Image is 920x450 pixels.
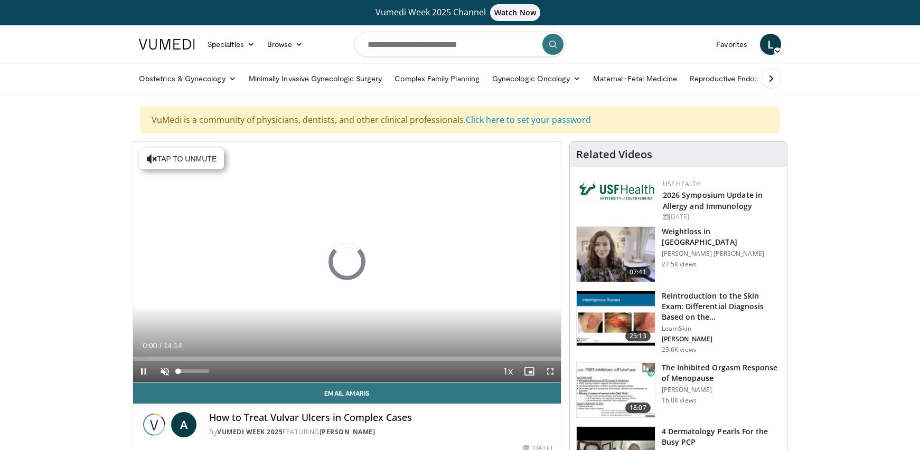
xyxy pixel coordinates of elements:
[154,361,175,382] button: Unmute
[217,427,283,436] a: Vumedi Week 2025
[486,68,587,89] a: Gynecologic Oncology
[261,34,309,55] a: Browse
[209,412,552,424] h4: How to Treat Vulvar Ulcers in Complex Cases
[578,179,658,203] img: 6ba8804a-8538-4002-95e7-a8f8012d4a11.png.150x105_q85_autocrop_double_scale_upscale_version-0.2.jpg
[178,369,208,373] div: Volume Level
[683,68,860,89] a: Reproductive Endocrinology & [MEDICAL_DATA]
[159,341,162,350] span: /
[242,68,389,89] a: Minimally Invasive Gynecologic Surgery
[133,382,561,404] a: Email Amaris
[143,341,157,350] span: 0:00
[540,361,561,382] button: Fullscreen
[587,68,683,89] a: Maternal–Fetal Medicine
[133,68,242,89] a: Obstetrics & Gynecology
[139,39,195,50] img: VuMedi Logo
[577,291,655,346] img: 022c50fb-a848-4cac-a9d8-ea0906b33a1b.150x105_q85_crop-smart_upscale.jpg
[497,361,519,382] button: Playback Rate
[710,34,754,55] a: Favorites
[577,363,655,418] img: 283c0f17-5e2d-42ba-a87c-168d447cdba4.150x105_q85_crop-smart_upscale.jpg
[142,412,167,437] img: Vumedi Week 2025
[662,291,781,322] h3: Reintroduction to the Skin Exam: Differential Diagnosis Based on the…
[662,260,697,269] p: 27.5K views
[171,412,196,437] a: A
[625,267,651,277] span: 07:41
[576,362,781,418] a: 18:07 The Inhibited Orgasm Response of Menopause [PERSON_NAME] 16.0K views
[662,335,781,343] p: [PERSON_NAME]
[490,4,540,21] span: Watch Now
[662,250,781,258] p: [PERSON_NAME] [PERSON_NAME]
[663,212,778,222] div: [DATE]
[662,226,781,247] h3: Weightloss in [GEOGRAPHIC_DATA]
[662,396,697,405] p: 16.0K views
[466,114,591,126] a: Click here to set your password
[576,291,781,354] a: 25:13 Reintroduction to the Skin Exam: Differential Diagnosis Based on the… LearnSkin [PERSON_NAM...
[201,34,261,55] a: Specialties
[140,4,780,21] a: Vumedi Week 2025 ChannelWatch Now
[760,34,781,55] a: L
[164,341,182,350] span: 14:14
[662,346,697,354] p: 23.6K views
[139,148,224,169] button: Tap to unmute
[662,324,781,333] p: LearnSkin
[519,361,540,382] button: Enable picture-in-picture mode
[133,357,561,361] div: Progress Bar
[209,427,552,437] div: By FEATURING
[577,227,655,282] img: 9983fed1-7565-45be-8934-aef1103ce6e2.150x105_q85_crop-smart_upscale.jpg
[133,142,561,382] video-js: Video Player
[625,331,651,341] span: 25:13
[663,179,701,188] a: USF Health
[576,148,652,161] h4: Related Videos
[388,68,486,89] a: Complex Family Planning
[140,107,780,133] div: VuMedi is a community of physicians, dentists, and other clinical professionals.
[320,427,375,436] a: [PERSON_NAME]
[133,361,154,382] button: Pause
[662,362,781,384] h3: The Inhibited Orgasm Response of Menopause
[354,32,566,57] input: Search topics, interventions
[663,190,763,211] a: 2026 Symposium Update in Allergy and Immunology
[662,426,781,447] h3: 4 Dermatology Pearls For the Busy PCP
[662,386,781,394] p: [PERSON_NAME]
[576,226,781,282] a: 07:41 Weightloss in [GEOGRAPHIC_DATA] [PERSON_NAME] [PERSON_NAME] 27.5K views
[625,403,651,413] span: 18:07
